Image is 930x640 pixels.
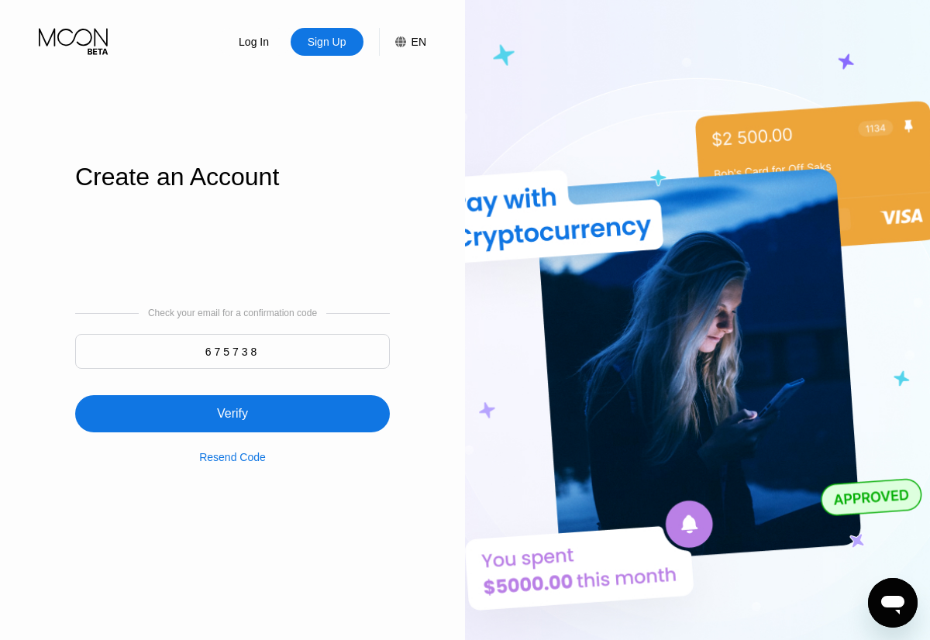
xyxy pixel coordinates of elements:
div: Resend Code [199,451,266,463]
div: EN [412,36,426,48]
div: Log In [237,34,270,50]
input: 000000 [75,334,390,369]
div: Sign Up [291,28,363,56]
div: Verify [75,377,390,432]
div: Resend Code [199,432,266,463]
div: Verify [217,406,248,422]
div: EN [379,28,426,56]
div: Log In [218,28,291,56]
div: Check your email for a confirmation code [148,308,317,318]
div: Create an Account [75,163,390,191]
div: Sign Up [306,34,348,50]
iframe: Button to launch messaging window [868,578,918,628]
